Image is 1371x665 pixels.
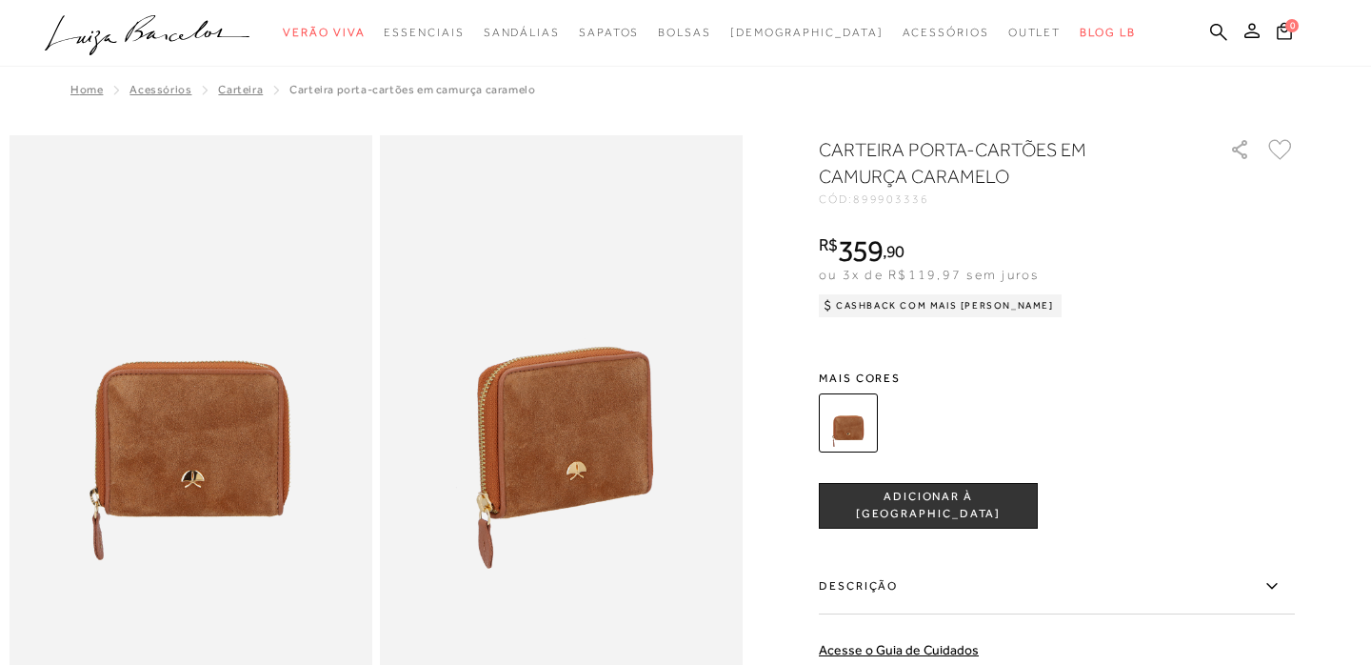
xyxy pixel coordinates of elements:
[819,294,1062,317] div: Cashback com Mais [PERSON_NAME]
[819,393,878,453] img: CARTEIRA PORTA-CARTÕES EM CAMURÇA CARAMELO
[658,26,711,39] span: Bolsas
[384,26,464,39] span: Essenciais
[820,489,1037,522] span: ADICIONAR À [GEOGRAPHIC_DATA]
[579,15,639,50] a: categoryNavScreenReaderText
[730,15,884,50] a: noSubCategoriesText
[819,559,1295,615] label: Descrição
[853,192,929,206] span: 899903336
[819,642,979,657] a: Acesse o Guia de Cuidados
[819,236,838,253] i: R$
[283,26,365,39] span: Verão Viva
[838,233,883,268] span: 359
[1285,19,1299,32] span: 0
[883,243,904,260] i: ,
[283,15,365,50] a: categoryNavScreenReaderText
[886,241,904,261] span: 90
[579,26,639,39] span: Sapatos
[819,373,1295,384] span: Mais cores
[903,15,989,50] a: categoryNavScreenReaderText
[819,193,1200,205] div: CÓD:
[819,267,1039,282] span: ou 3x de R$119,97 sem juros
[819,136,1176,190] h1: CARTEIRA PORTA-CARTÕES EM CAMURÇA CARAMELO
[1080,15,1135,50] a: BLOG LB
[289,83,535,96] span: CARTEIRA PORTA-CARTÕES EM CAMURÇA CARAMELO
[218,83,263,96] a: Carteira
[484,26,560,39] span: Sandálias
[384,15,464,50] a: categoryNavScreenReaderText
[484,15,560,50] a: categoryNavScreenReaderText
[70,83,103,96] a: Home
[903,26,989,39] span: Acessórios
[1008,26,1062,39] span: Outlet
[1008,15,1062,50] a: categoryNavScreenReaderText
[819,483,1038,529] button: ADICIONAR À [GEOGRAPHIC_DATA]
[129,83,191,96] a: Acessórios
[658,15,711,50] a: categoryNavScreenReaderText
[1271,21,1298,47] button: 0
[730,26,884,39] span: [DEMOGRAPHIC_DATA]
[1080,26,1135,39] span: BLOG LB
